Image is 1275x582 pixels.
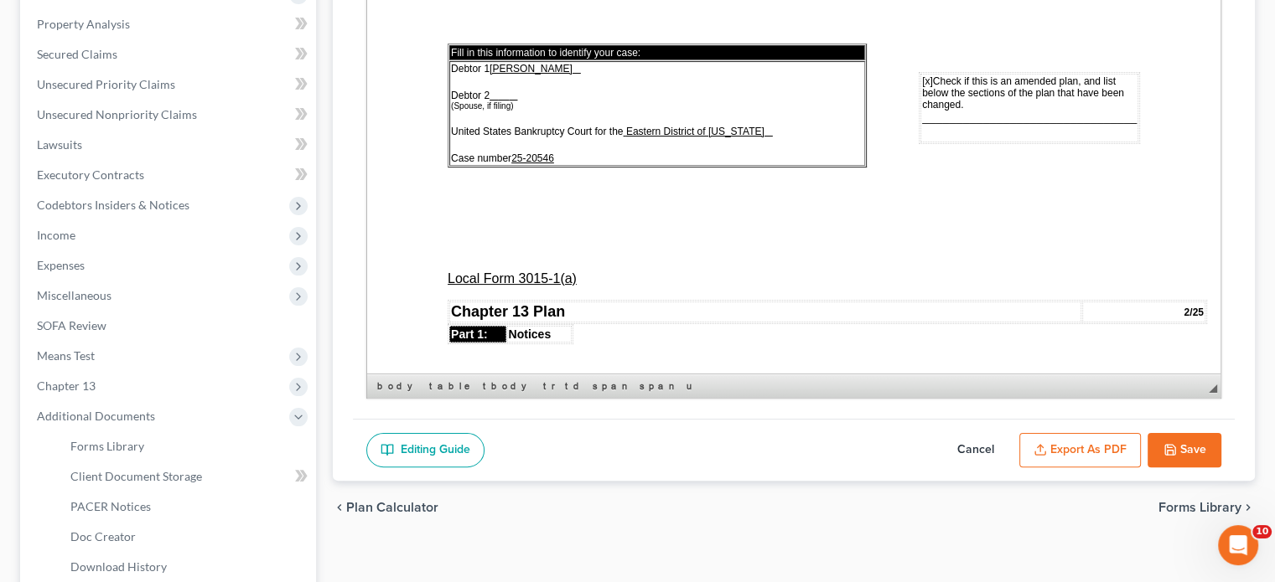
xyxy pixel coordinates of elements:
span: Plan Calculator [346,501,438,514]
a: Unsecured Nonpriority Claims [23,100,316,130]
a: td element [562,378,588,394]
span: Resize [1209,384,1217,393]
a: SOFA Review [23,311,316,341]
span: Executory Contracts [37,167,144,182]
a: Secured Claims [23,39,316,70]
a: Executory Contracts [23,160,316,190]
span: Secured Claims [37,47,117,61]
a: Doc Creator [57,522,316,552]
span: Income [37,228,75,242]
a: u element [683,378,693,394]
a: span element [589,378,635,394]
a: tr element [540,378,560,394]
a: Lawsuits [23,130,316,160]
span: SOFA Review [37,318,106,332]
span: Download History [70,559,167,574]
span: ________________________________ [555,114,770,128]
span: Unsecured Priority Claims [37,77,175,91]
span: Notices [142,331,184,344]
button: chevron_left Plan Calculator [333,501,438,514]
a: table element [426,378,478,394]
a: body element [374,378,424,394]
span: Additional Documents [37,409,155,423]
strong: Chapter 13 Plan [84,306,198,323]
a: Forms Library [57,431,316,461]
button: Cancel [939,433,1013,468]
span: Doc Creator [70,529,136,543]
b: 2/25 [816,310,836,322]
span: Codebtors Insiders & Notices [37,198,189,212]
span: Property Analysis [37,17,130,31]
span: Forms Library [1158,501,1241,514]
a: span element [636,378,682,394]
a: Client Document Storage [57,461,316,492]
a: Unsecured Priority Claims [23,70,316,100]
u: Local Form 3015-1(a) [80,275,210,289]
span: Lawsuits [37,137,82,152]
span: Chapter 13 [37,379,96,393]
span: Unsecured Nonpriority Claims [37,107,197,121]
span: Check if this is an amended plan, and list below the sections of the plan that have been changed. [555,79,757,114]
a: Editing Guide [366,433,485,468]
span: Miscellaneous [37,288,111,302]
span: 10 [1252,525,1272,538]
a: tbody element [479,378,538,394]
span: Client Document Storage [70,469,202,483]
button: Save [1148,433,1221,468]
span: Forms Library [70,439,144,453]
button: Export as PDF [1019,433,1141,468]
span: Expenses [37,258,85,272]
iframe: Intercom live chat [1218,525,1258,565]
span: PACER Notices [70,499,151,513]
i: chevron_right [1241,501,1255,514]
a: Property Analysis [23,9,316,39]
i: chevron_left [333,501,346,514]
span: [x] [555,79,566,90]
a: Download History [57,552,316,582]
button: Forms Library chevron_right [1158,501,1255,514]
a: PACER Notices [57,492,316,522]
span: Means Test [37,348,95,363]
span: Part 1: [84,331,121,344]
